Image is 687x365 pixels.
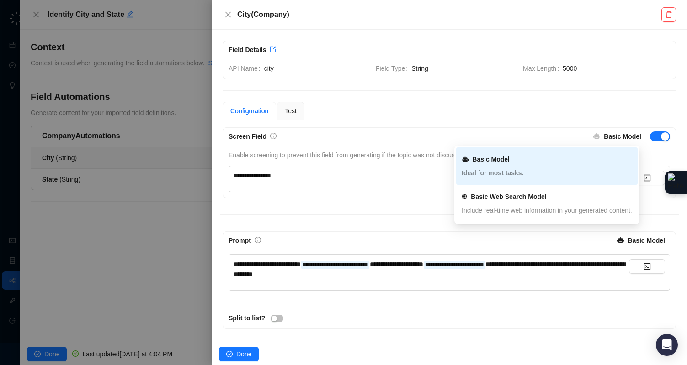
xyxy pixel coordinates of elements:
span: Enable screening to prevent this field from generating if the topic was not discussed. [229,151,467,159]
span: info-circle [255,237,261,243]
button: Close [223,9,234,20]
span: String [411,63,516,73]
button: Done [219,347,259,361]
span: close [224,11,232,18]
span: API Name [229,63,264,73]
strong: Basic Model [473,156,510,163]
h5: City ( Company ) [237,9,661,20]
strong: Basic Web Search Model [471,193,546,200]
span: code [644,174,651,182]
strong: Basic Model [604,133,641,140]
span: code [644,263,651,270]
span: Prompt [229,237,251,244]
span: Field Type [376,63,411,73]
img: Extension Icon [668,173,684,192]
span: export [270,46,276,52]
span: Test [285,107,297,115]
span: delete [665,11,672,18]
span: Max Length [523,63,563,73]
span: Ideal for most tasks. [462,169,523,177]
span: check-circle [226,351,233,357]
span: Screen Field [229,133,266,140]
span: 5000 [563,63,670,73]
strong: Split to list? [229,314,265,322]
div: Configuration [230,106,268,116]
a: info-circle [270,133,277,140]
strong: Basic Model [628,237,665,244]
span: info-circle [270,133,277,139]
span: Done [236,349,251,359]
div: Field Details [229,45,266,55]
span: city [264,63,368,73]
span: Include real-time web information in your generated content. [462,207,632,214]
a: info-circle [255,237,261,244]
div: Open Intercom Messenger [656,334,678,356]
